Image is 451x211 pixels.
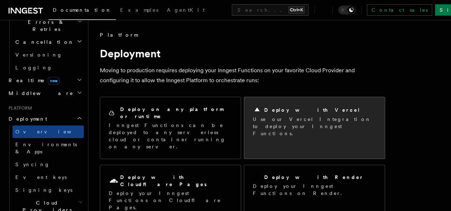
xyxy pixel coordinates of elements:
p: Use our Vercel Integration to deploy your Inngest Functions. [253,116,376,137]
p: Inngest Functions can be deployed to any serverless cloud or container running on any server. [109,122,232,150]
button: Cancellation [12,36,84,48]
p: Deploy your Inngest Functions on Cloudflare Pages. [109,190,232,211]
button: Realtimenew [6,74,84,87]
span: AgentKit [167,7,205,13]
svg: Cloudflare [109,176,119,186]
span: Middleware [6,90,73,97]
button: Search...Ctrl+K [232,4,309,16]
span: new [48,77,60,85]
button: Toggle dark mode [338,6,355,14]
span: Syncing [15,162,50,167]
a: Syncing [12,158,84,171]
h1: Deployment [100,47,385,60]
span: Platform [100,31,138,38]
a: Documentation [48,2,116,20]
kbd: Ctrl+K [288,6,304,14]
span: Event keys [15,174,67,180]
h2: Deploy with Render [264,174,364,181]
span: Realtime [6,77,60,84]
span: Logging [15,65,52,70]
span: Signing keys [15,187,72,193]
button: Errors & Retries [12,16,84,36]
p: Deploy your Inngest Functions on Render. [253,183,376,197]
span: Environments & Apps [15,142,77,154]
span: Deployment [6,115,47,122]
a: Examples [116,2,163,19]
span: Examples [120,7,158,13]
a: AgentKit [163,2,209,19]
span: Errors & Retries [12,19,77,33]
span: Documentation [53,7,112,13]
a: Signing keys [12,184,84,196]
button: Middleware [6,87,84,100]
a: Overview [12,125,84,138]
a: Environments & Apps [12,138,84,158]
h2: Deploy with Vercel [264,106,360,114]
h2: Deploy with Cloudflare Pages [120,174,232,188]
a: Versioning [12,48,84,61]
span: Cancellation [12,38,74,46]
a: Contact sales [367,4,432,16]
span: Versioning [15,52,62,58]
a: Deploy with VercelUse our Vercel Integration to deploy your Inngest Functions. [244,97,385,159]
a: Event keys [12,171,84,184]
span: Platform [6,105,32,111]
span: Overview [15,129,89,134]
a: Deploy on any platform or runtimeInngest Functions can be deployed to any serverless cloud or con... [100,97,241,159]
h2: Deploy on any platform or runtime [120,106,232,120]
button: Deployment [6,112,84,125]
a: Logging [12,61,84,74]
p: Moving to production requires deploying your Inngest Functions on your favorite Cloud Provider an... [100,65,385,85]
